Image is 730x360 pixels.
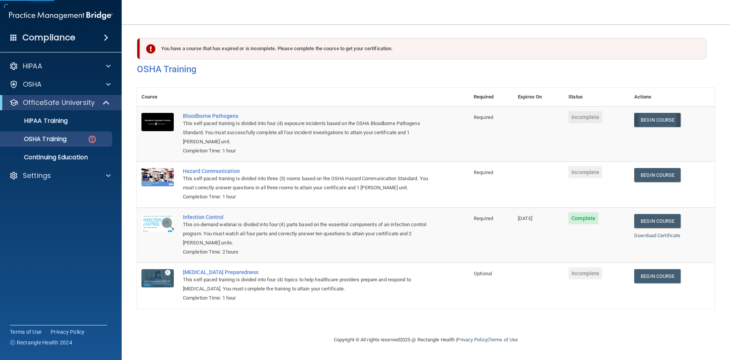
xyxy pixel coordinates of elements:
[23,171,51,180] p: Settings
[5,154,109,161] p: Continuing Education
[9,80,111,89] a: OSHA
[146,44,156,54] img: exclamation-circle-solid-danger.72ef9ffc.png
[183,192,431,201] div: Completion Time: 1 hour
[457,337,487,343] a: Privacy Policy
[5,117,68,125] p: HIPAA Training
[568,212,598,224] span: Complete
[10,328,41,336] a: Terms of Use
[183,214,431,220] a: Infection Control
[22,32,75,43] h4: Compliance
[23,80,42,89] p: OSHA
[568,111,602,123] span: Incomplete
[474,271,492,276] span: Optional
[183,119,431,146] div: This self-paced training is divided into four (4) exposure incidents based on the OSHA Bloodborne...
[518,216,532,221] span: [DATE]
[568,166,602,178] span: Incomplete
[469,88,513,106] th: Required
[140,38,706,59] div: You have a course that has expired or is incomplete. Please complete the course to get your certi...
[634,113,681,127] a: Begin Course
[5,135,67,143] p: OSHA Training
[23,62,42,71] p: HIPAA
[634,168,681,182] a: Begin Course
[87,135,97,144] img: danger-circle.6113f641.png
[183,113,431,119] a: Bloodborne Pathogens
[9,98,110,107] a: OfficeSafe University
[564,88,630,106] th: Status
[474,114,493,120] span: Required
[634,233,680,238] a: Download Certificate
[183,220,431,247] div: This on-demand webinar is divided into four (4) parts based on the essential components of an inf...
[568,267,602,279] span: Incomplete
[183,269,431,275] a: [MEDICAL_DATA] Preparedness
[634,269,681,283] a: Begin Course
[287,328,565,352] div: Copyright © All rights reserved 2025 @ Rectangle Health | |
[634,214,681,228] a: Begin Course
[474,216,493,221] span: Required
[630,88,715,106] th: Actions
[489,337,518,343] a: Terms of Use
[137,88,178,106] th: Course
[183,146,431,155] div: Completion Time: 1 hour
[474,170,493,175] span: Required
[23,98,95,107] p: OfficeSafe University
[183,247,431,257] div: Completion Time: 2 hours
[183,293,431,303] div: Completion Time: 1 hour
[183,174,431,192] div: This self-paced training is divided into three (3) rooms based on the OSHA Hazard Communication S...
[9,8,113,23] img: PMB logo
[9,62,111,71] a: HIPAA
[10,339,72,346] span: Ⓒ Rectangle Health 2024
[137,64,715,75] h4: OSHA Training
[9,171,111,180] a: Settings
[51,328,85,336] a: Privacy Policy
[513,88,564,106] th: Expires On
[183,168,431,174] a: Hazard Communication
[183,275,431,293] div: This self-paced training is divided into four (4) topics to help healthcare providers prepare and...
